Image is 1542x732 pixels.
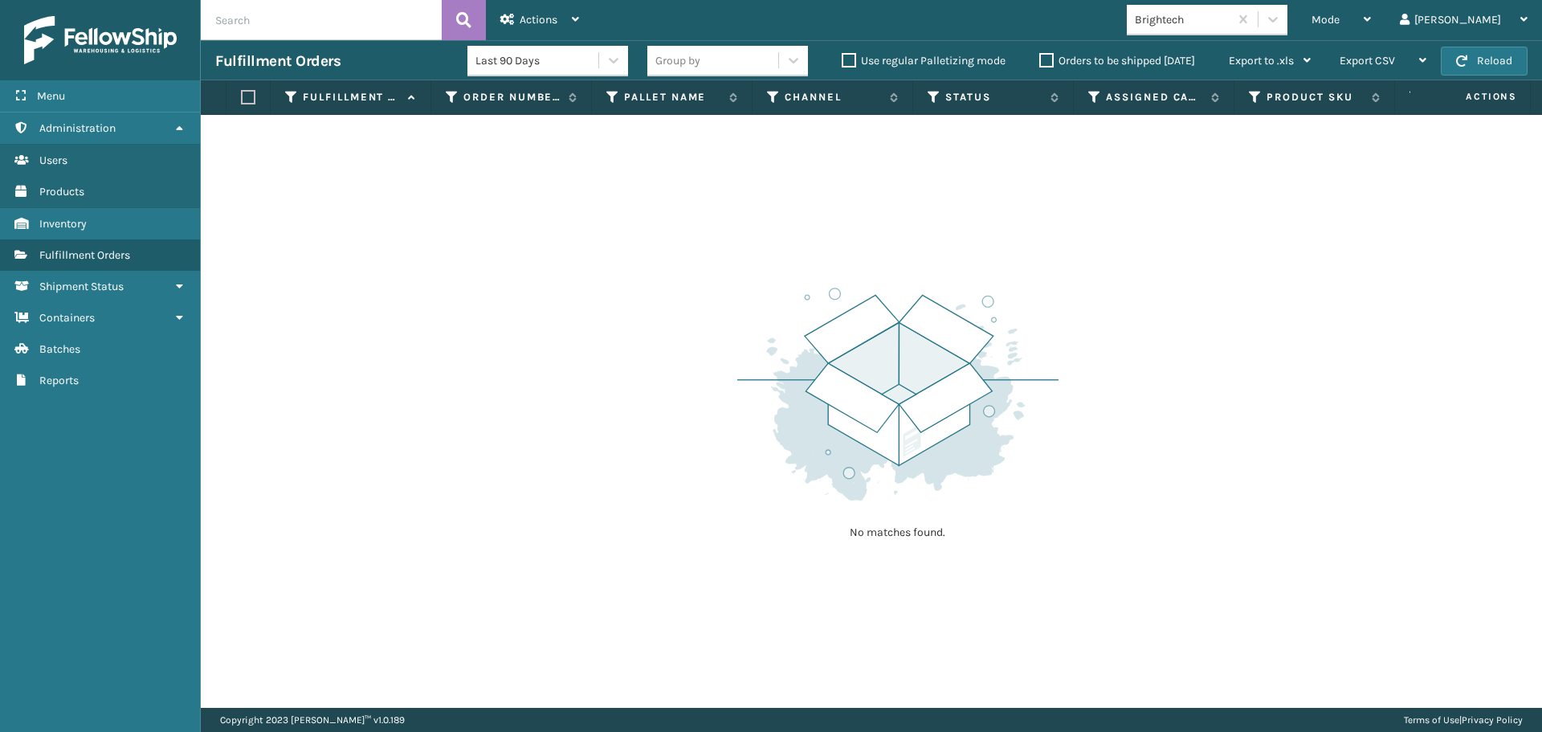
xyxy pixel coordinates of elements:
img: logo [24,16,177,64]
div: Group by [655,52,700,69]
span: Users [39,153,67,167]
span: Administration [39,121,116,135]
span: Export to .xls [1229,54,1294,67]
label: Fulfillment Order Id [303,90,400,104]
div: Last 90 Days [475,52,600,69]
div: | [1404,708,1523,732]
span: Actions [520,13,557,27]
label: Product SKU [1267,90,1364,104]
a: Terms of Use [1404,714,1459,726]
span: Reports [39,374,79,387]
label: Channel [785,90,882,104]
span: Inventory [39,217,87,231]
button: Reload [1441,47,1528,76]
label: Order Number [463,90,561,104]
label: Assigned Carrier Service [1106,90,1203,104]
label: Use regular Palletizing mode [842,54,1006,67]
label: Status [945,90,1042,104]
p: Copyright 2023 [PERSON_NAME]™ v 1.0.189 [220,708,405,732]
span: Export CSV [1340,54,1395,67]
a: Privacy Policy [1462,714,1523,726]
span: Shipment Status [39,280,124,293]
label: Orders to be shipped [DATE] [1039,54,1195,67]
span: Batches [39,342,80,356]
h3: Fulfillment Orders [215,51,341,71]
span: Products [39,185,84,198]
label: Pallet Name [624,90,721,104]
span: Actions [1415,84,1527,110]
span: Fulfillment Orders [39,248,130,262]
div: Brightech [1135,11,1230,28]
span: Containers [39,311,95,325]
span: Menu [37,89,65,103]
span: Mode [1312,13,1340,27]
